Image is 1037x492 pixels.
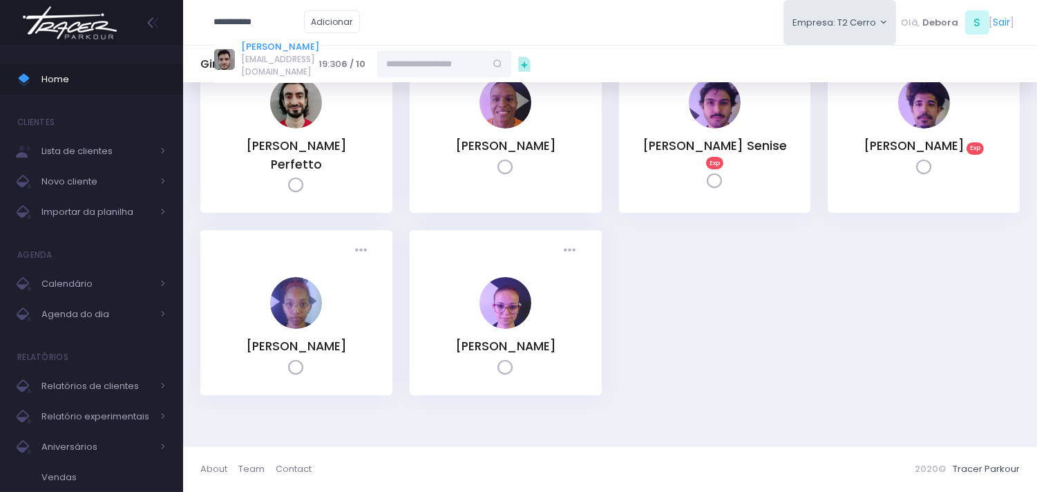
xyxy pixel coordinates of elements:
a: About [200,456,238,483]
a: [PERSON_NAME] [455,338,556,354]
span: 2020© [915,462,946,475]
img: Ricardo Yuri [898,77,950,129]
a: Tracer Parkour [953,462,1020,475]
a: Rosa Luiza Barbosa Luciano [270,319,322,332]
a: Sair [993,15,1011,30]
span: Exp [706,157,724,169]
span: Relatórios de clientes [41,377,152,395]
a: Adicionar [304,10,361,33]
a: Bruno Milan Perfetto [270,119,322,132]
a: Team [238,456,276,483]
a: Contact [276,456,312,483]
a: [PERSON_NAME] [246,338,347,354]
a: [PERSON_NAME] [455,138,556,154]
span: Vendas [41,469,166,486]
span: Home [41,70,166,88]
h4: Clientes [17,108,55,136]
img: Vanessa da Silva Chaves [479,277,531,329]
a: [PERSON_NAME] [864,138,964,154]
span: Importar da planilha [41,203,152,221]
img: Luca Lourenço Senise [689,77,741,129]
span: Exp [967,142,984,155]
a: Luca Lourenço Senise [689,119,741,132]
span: Agenda do dia [41,305,152,323]
img: Kleber Barbosa dos Santos Reis [479,77,531,129]
span: Calendário [41,275,152,293]
span: Olá, [902,16,920,30]
a: [PERSON_NAME] Perfetto [246,138,347,172]
img: Bruno Milan Perfetto [270,77,322,129]
span: [EMAIL_ADDRESS][DOMAIN_NAME] [241,53,319,78]
h4: Relatórios [17,343,68,371]
span: S [965,10,989,35]
a: Vanessa da Silva Chaves [479,319,531,332]
a: [PERSON_NAME] Senise [643,138,787,154]
a: Ricardo Yuri [898,119,950,132]
span: Relatório experimentais [41,408,152,426]
strong: 6 / 10 [342,57,366,70]
span: Aniversários [41,438,152,456]
span: Debora [922,16,958,30]
span: Lista de clientes [41,142,152,160]
span: Novo cliente [41,173,152,191]
span: 19:30 [300,57,366,71]
h4: Agenda [17,241,53,269]
a: Kleber Barbosa dos Santos Reis [479,119,531,132]
a: [PERSON_NAME] [241,40,319,54]
div: [ ] [896,7,1020,38]
img: Rosa Luiza Barbosa Luciano [270,277,322,329]
h5: Giros Adultos [200,57,276,71]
